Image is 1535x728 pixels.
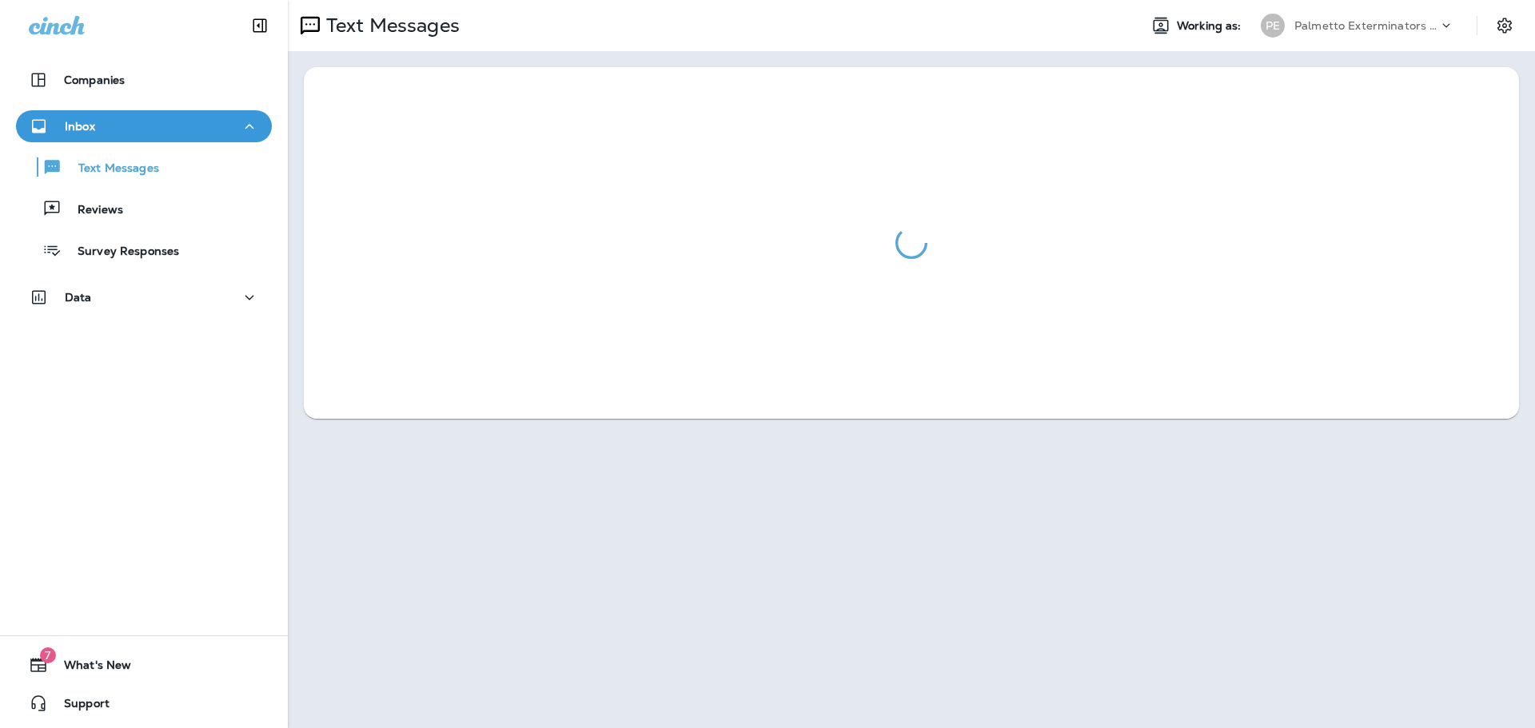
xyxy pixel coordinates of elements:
[62,245,179,260] p: Survey Responses
[1294,19,1438,32] p: Palmetto Exterminators LLC
[40,647,56,663] span: 7
[16,687,272,719] button: Support
[16,649,272,681] button: 7What's New
[48,697,110,716] span: Support
[16,192,272,225] button: Reviews
[65,291,92,304] p: Data
[237,10,282,42] button: Collapse Sidebar
[48,658,131,678] span: What's New
[16,150,272,184] button: Text Messages
[62,203,123,218] p: Reviews
[16,233,272,267] button: Survey Responses
[16,64,272,96] button: Companies
[65,120,95,133] p: Inbox
[16,281,272,313] button: Data
[62,161,159,177] p: Text Messages
[1261,14,1285,38] div: PE
[1490,11,1519,40] button: Settings
[320,14,460,38] p: Text Messages
[1177,19,1245,33] span: Working as:
[64,74,125,86] p: Companies
[16,110,272,142] button: Inbox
